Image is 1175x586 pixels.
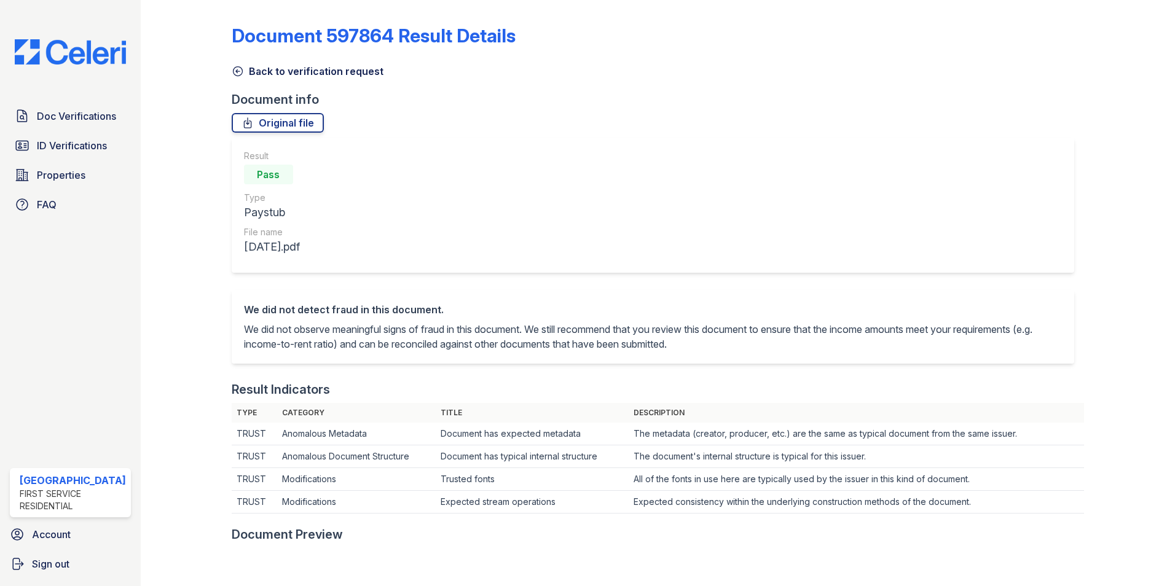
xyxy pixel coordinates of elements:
div: Paystub [244,204,300,221]
td: Expected consistency within the underlying construction methods of the document. [629,491,1084,514]
a: ID Verifications [10,133,131,158]
a: Sign out [5,552,136,576]
th: Description [629,403,1084,423]
th: Title [436,403,629,423]
th: Category [277,403,436,423]
p: We did not observe meaningful signs of fraud in this document. We still recommend that you review... [244,322,1063,351]
div: We did not detect fraud in this document. [244,302,1063,317]
a: Back to verification request [232,64,383,79]
div: Pass [244,165,293,184]
div: [GEOGRAPHIC_DATA] [20,473,126,488]
div: Document info [232,91,1085,108]
td: TRUST [232,491,277,514]
span: Doc Verifications [37,109,116,123]
a: Properties [10,163,131,187]
span: Account [32,527,71,542]
span: Properties [37,168,85,182]
td: Document has typical internal structure [436,445,629,468]
td: The document's internal structure is typical for this issuer. [629,445,1084,468]
td: Trusted fonts [436,468,629,491]
td: Expected stream operations [436,491,629,514]
span: ID Verifications [37,138,107,153]
div: Result [244,150,300,162]
div: [DATE].pdf [244,238,300,256]
td: All of the fonts in use here are typically used by the issuer in this kind of document. [629,468,1084,491]
td: TRUST [232,423,277,445]
div: Type [244,192,300,204]
td: Modifications [277,468,436,491]
img: CE_Logo_Blue-a8612792a0a2168367f1c8372b55b34899dd931a85d93a1a3d3e32e68fde9ad4.png [5,39,136,64]
td: TRUST [232,468,277,491]
span: FAQ [37,197,57,212]
div: First Service Residential [20,488,126,512]
div: Result Indicators [232,381,330,398]
div: Document Preview [232,526,343,543]
th: Type [232,403,277,423]
a: Document 597864 Result Details [232,25,516,47]
td: Anomalous Document Structure [277,445,436,468]
a: Account [5,522,136,547]
div: File name [244,226,300,238]
td: Anomalous Metadata [277,423,436,445]
td: Modifications [277,491,436,514]
a: Original file [232,113,324,133]
span: Sign out [32,557,69,571]
td: Document has expected metadata [436,423,629,445]
td: TRUST [232,445,277,468]
td: The metadata (creator, producer, etc.) are the same as typical document from the same issuer. [629,423,1084,445]
a: FAQ [10,192,131,217]
a: Doc Verifications [10,104,131,128]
